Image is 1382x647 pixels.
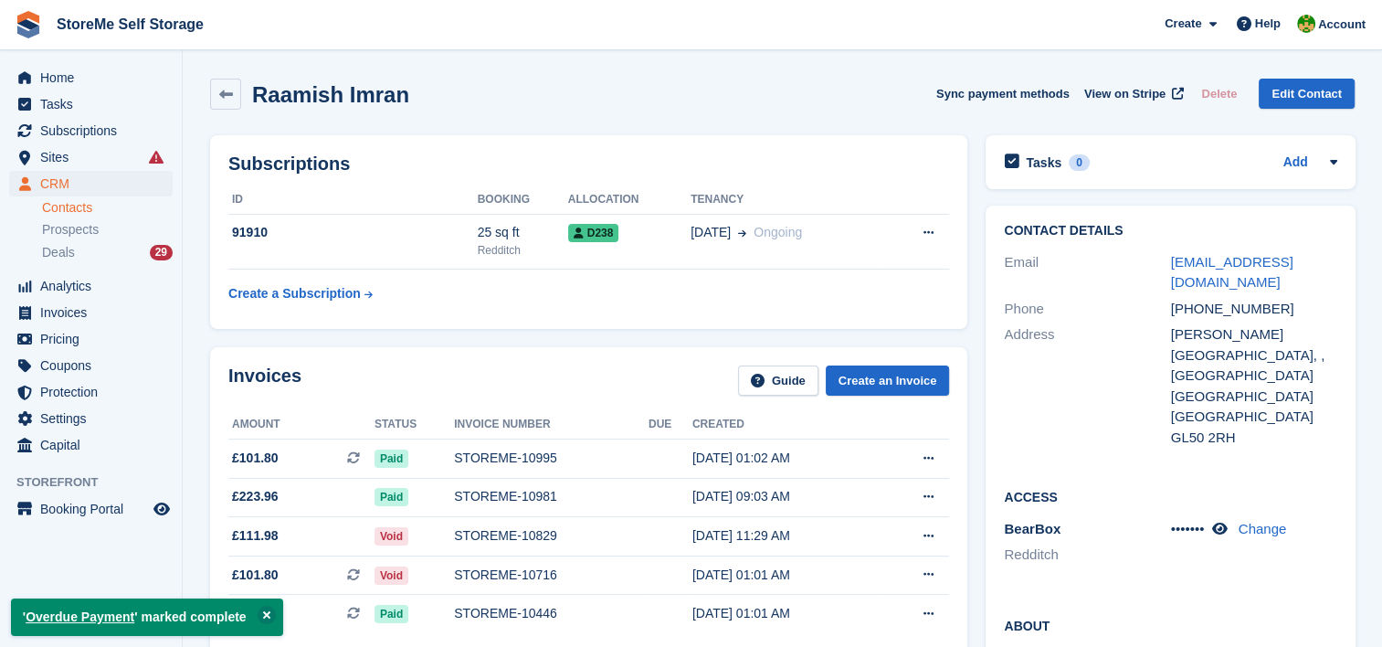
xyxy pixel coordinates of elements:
a: menu [9,65,173,90]
div: 29 [150,245,173,260]
span: £101.80 [232,566,279,585]
div: STOREME-10981 [454,487,649,506]
span: [DATE] [691,223,731,242]
th: Amount [228,410,375,440]
span: Analytics [40,273,150,299]
div: STOREME-10995 [454,449,649,468]
a: Prospects [42,220,173,239]
a: StoreMe Self Storage [49,9,211,39]
a: menu [9,300,173,325]
span: Prospects [42,221,99,239]
a: menu [9,144,173,170]
div: [GEOGRAPHIC_DATA] [1171,407,1337,428]
span: Booking Portal [40,496,150,522]
span: Account [1318,16,1366,34]
th: Tenancy [691,186,883,215]
div: [DATE] 01:01 AM [692,604,877,623]
span: Tasks [40,91,150,117]
div: STOREME-10446 [454,604,649,623]
th: Allocation [568,186,691,215]
span: £111.98 [232,526,279,546]
span: D238 [568,224,619,242]
span: Protection [40,379,150,405]
span: Help [1255,15,1281,33]
th: ID [228,186,478,215]
span: £101.80 [232,449,279,468]
div: 25 sq ft [478,223,568,242]
span: Paid [375,488,408,506]
a: Create an Invoice [826,366,950,396]
div: [DATE] 09:03 AM [692,487,877,506]
h2: Raamish Imran [252,82,409,107]
span: £223.96 [232,487,279,506]
div: Create a Subscription [228,284,361,303]
h2: Tasks [1026,154,1061,171]
div: 91910 [228,223,478,242]
div: Email [1004,252,1170,293]
span: Deals [42,244,75,261]
a: Guide [738,366,818,396]
span: Sites [40,144,150,170]
a: Change [1239,521,1287,536]
div: [DATE] 11:29 AM [692,526,877,546]
div: [DATE] 01:01 AM [692,566,877,585]
div: STOREME-10716 [454,566,649,585]
a: menu [9,353,173,378]
a: menu [9,379,173,405]
a: menu [9,496,173,522]
h2: Contact Details [1004,224,1336,239]
h2: About [1004,616,1336,634]
div: [GEOGRAPHIC_DATA] [1171,387,1337,408]
a: Preview store [151,498,173,520]
th: Invoice number [454,410,649,440]
a: menu [9,118,173,143]
img: StorMe [1297,15,1315,33]
button: Delete [1194,79,1244,109]
a: menu [9,432,173,458]
a: Create a Subscription [228,277,373,311]
a: Add [1283,153,1308,174]
span: BearBox [1004,521,1060,536]
div: STOREME-10829 [454,526,649,546]
span: Pricing [40,326,150,352]
span: Ongoing [754,225,802,239]
div: Phone [1004,299,1170,320]
span: Coupons [40,353,150,378]
a: [EMAIL_ADDRESS][DOMAIN_NAME] [1171,254,1293,291]
span: Capital [40,432,150,458]
div: [PERSON_NAME][GEOGRAPHIC_DATA], , [GEOGRAPHIC_DATA] [1171,324,1337,387]
span: Paid [375,605,408,623]
div: 0 [1069,154,1090,171]
span: Void [375,567,408,585]
a: Edit Contact [1259,79,1355,109]
div: [PHONE_NUMBER] [1171,299,1337,320]
a: Contacts [42,199,173,217]
li: Redditch [1004,545,1170,566]
span: Subscriptions [40,118,150,143]
a: Deals 29 [42,243,173,262]
div: Redditch [478,242,568,259]
a: menu [9,273,173,299]
a: View on Stripe [1077,79,1187,109]
span: Invoices [40,300,150,325]
span: Paid [375,450,408,468]
div: [DATE] 01:02 AM [692,449,877,468]
h2: Access [1004,487,1336,505]
th: Created [692,410,877,440]
span: Home [40,65,150,90]
th: Status [375,410,454,440]
a: menu [9,406,173,431]
span: Settings [40,406,150,431]
h2: Invoices [228,366,301,396]
th: Due [649,410,692,440]
div: GL50 2RH [1171,428,1337,449]
span: Storefront [16,473,182,492]
a: menu [9,91,173,117]
a: menu [9,326,173,352]
img: stora-icon-8386f47178a22dfd0bd8f6a31ec36ba5ce8667c1dd55bd0f319d3a0aa187defe.svg [15,11,42,38]
th: Booking [478,186,568,215]
span: View on Stripe [1084,85,1166,103]
p: ' ' marked complete [11,599,283,636]
button: Sync payment methods [936,79,1070,109]
span: CRM [40,171,150,196]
